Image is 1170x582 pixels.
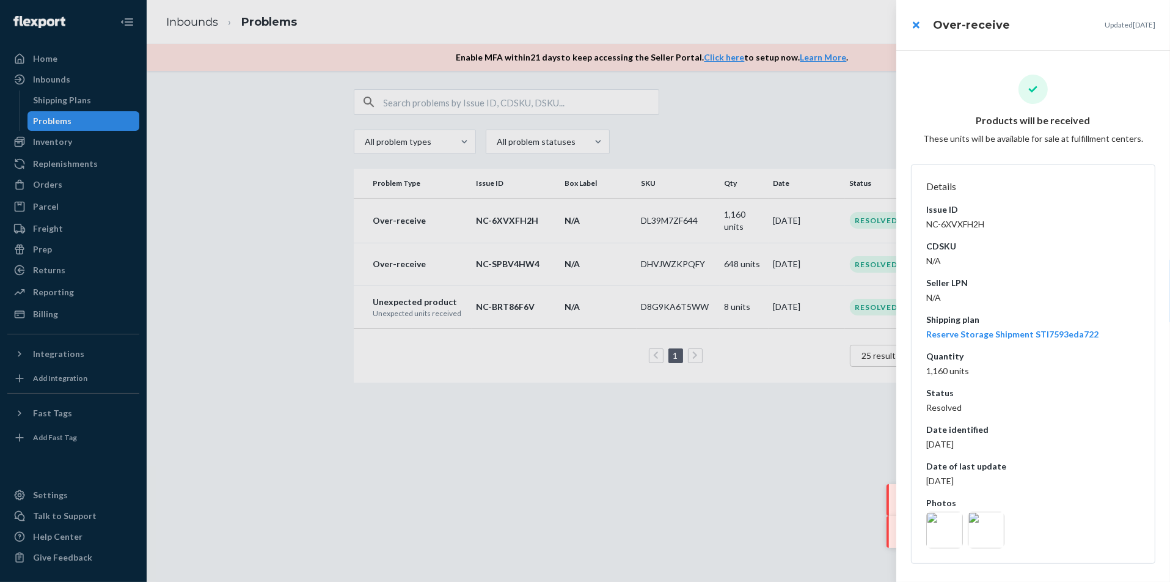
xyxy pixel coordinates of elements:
[1105,20,1155,30] p: Updated [DATE]
[926,424,1140,436] dt: Date identified
[926,180,956,192] span: Details
[904,13,928,37] button: close
[968,512,1004,548] img: bf0ff8b5-6f31-4f13-a84e-72fb0773a2d5.jpg
[923,133,1143,145] p: These units will be available for sale at fulfillment centers.
[933,17,1010,33] h3: Over-receive
[926,218,1140,230] dd: NC-6XVXFH2H
[926,402,1140,414] dd: Resolved
[926,204,1140,216] dt: Issue ID
[926,460,1140,473] dt: Date of last update
[926,255,1140,267] dd: N/A
[926,512,963,548] img: 9881a016-a831-4e9b-aa9c-30cb0a67ac5a.jpg
[926,292,1140,304] dd: N/A
[926,240,1140,252] dt: CDSKU
[976,114,1091,128] p: Products will be received
[926,329,1099,339] a: Reserve Storage Shipment STI7593eda722
[926,365,1140,377] dd: 1,160 units
[926,314,1140,326] dt: Shipping plan
[926,497,1140,509] dt: Photos
[926,350,1140,363] dt: Quantity
[926,277,1140,289] dt: Seller LPN
[926,438,1140,451] dd: [DATE]
[926,475,1140,487] dd: [DATE]
[926,387,1140,399] dt: Status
